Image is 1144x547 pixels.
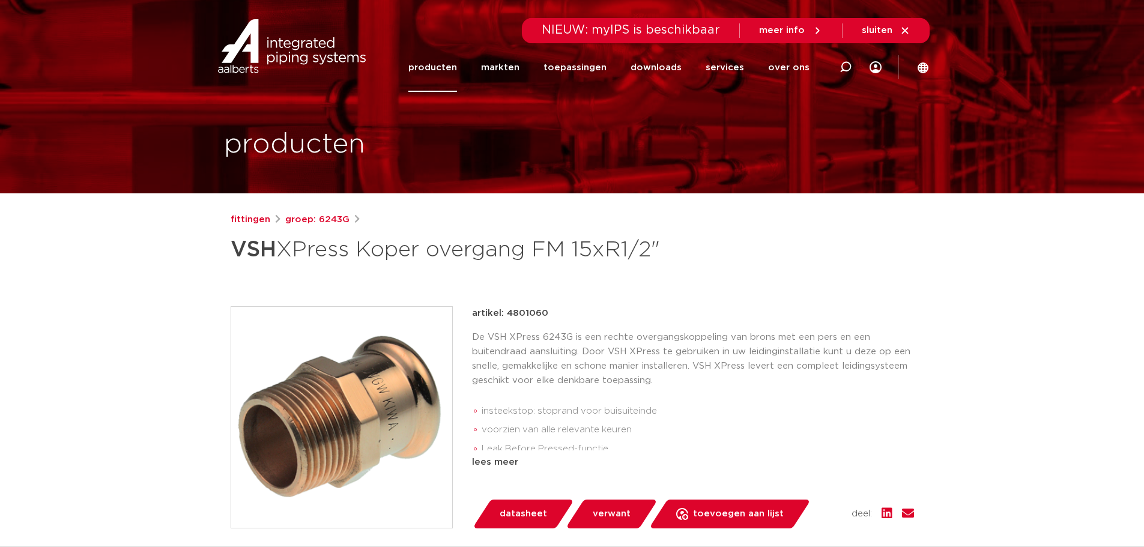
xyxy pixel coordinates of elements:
[759,25,823,36] a: meer info
[706,43,744,92] a: services
[759,26,805,35] span: meer info
[862,26,892,35] span: sluiten
[285,213,350,227] a: groep: 6243G
[862,25,910,36] a: sluiten
[481,43,519,92] a: markten
[231,232,682,268] h1: XPress Koper overgang FM 15xR1/2"
[543,43,607,92] a: toepassingen
[408,43,810,92] nav: Menu
[565,500,658,528] a: verwant
[593,504,631,524] span: verwant
[768,43,810,92] a: over ons
[482,420,914,440] li: voorzien van alle relevante keuren
[231,213,270,227] a: fittingen
[231,307,452,528] img: Product Image for VSH XPress Koper overgang FM 15xR1/2"
[500,504,547,524] span: datasheet
[472,500,574,528] a: datasheet
[852,507,872,521] span: deel:
[870,43,882,92] div: my IPS
[472,455,914,470] div: lees meer
[631,43,682,92] a: downloads
[472,306,548,321] p: artikel: 4801060
[482,402,914,421] li: insteekstop: stoprand voor buisuiteinde
[472,330,914,388] p: De VSH XPress 6243G is een rechte overgangskoppeling van brons met een pers en een buitendraad aa...
[542,24,720,36] span: NIEUW: myIPS is beschikbaar
[408,43,457,92] a: producten
[224,125,365,164] h1: producten
[693,504,784,524] span: toevoegen aan lijst
[482,440,914,459] li: Leak Before Pressed-functie
[231,239,276,261] strong: VSH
